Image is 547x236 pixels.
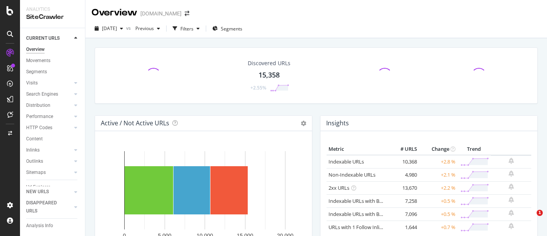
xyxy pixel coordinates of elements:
td: +0.5 % [419,194,457,207]
span: 1 [537,210,543,216]
div: Content [26,135,43,143]
th: Change [419,143,457,155]
h4: Active / Not Active URLs [101,118,169,128]
td: 4,980 [388,168,419,181]
div: bell-plus [509,223,514,229]
div: +2.55% [250,84,266,91]
div: Outlinks [26,157,43,165]
a: URLs with 1 Follow Inlink [329,224,385,231]
div: Discovered URLs [248,59,290,67]
div: Inlinks [26,146,40,154]
button: Previous [132,22,163,35]
td: 13,670 [388,181,419,194]
a: Distribution [26,101,72,110]
td: +0.7 % [419,221,457,234]
a: Indexable URLs [329,158,364,165]
a: Non-Indexable URLs [329,171,375,178]
th: Trend [457,143,491,155]
a: DISAPPEARED URLS [26,199,72,215]
div: Analysis Info [26,222,53,230]
a: Search Engines [26,90,72,98]
div: Distribution [26,101,50,110]
a: Indexable URLs with Bad H1 [329,197,393,204]
a: Analysis Info [26,222,80,230]
td: +2.8 % [419,155,457,169]
div: Search Engines [26,90,58,98]
div: Performance [26,113,53,121]
div: Overview [26,46,45,54]
div: Overview [92,6,137,19]
div: bell-plus [509,170,514,177]
div: DISAPPEARED URLS [26,199,65,215]
td: 7,096 [388,207,419,221]
th: # URLS [388,143,419,155]
div: Analytics [26,6,79,13]
div: NEW URLS [26,188,49,196]
td: +2.1 % [419,168,457,181]
iframe: Intercom live chat [521,210,539,228]
div: bell-plus [509,197,514,203]
div: bell-plus [509,158,514,164]
a: Movements [26,57,80,65]
button: Segments [209,22,245,35]
div: Sitemaps [26,169,46,177]
a: Inlinks [26,146,72,154]
td: 7,258 [388,194,419,207]
button: Filters [170,22,203,35]
a: HTTP Codes [26,124,72,132]
td: +2.2 % [419,181,457,194]
i: Options [301,121,306,126]
a: Overview [26,46,80,54]
td: +0.5 % [419,207,457,221]
a: Content [26,135,80,143]
td: 10,368 [388,155,419,169]
a: NEW URLS [26,188,72,196]
div: 15,358 [258,70,280,80]
div: Movements [26,57,50,65]
div: CURRENT URLS [26,34,60,42]
div: arrow-right-arrow-left [185,11,189,16]
span: vs [126,25,132,31]
a: Performance [26,113,72,121]
div: SiteCrawler [26,13,79,22]
a: Outlinks [26,157,72,165]
span: 2025 Sep. 21st [102,25,117,32]
th: Metric [327,143,388,155]
a: Url Explorer [26,183,80,191]
a: 2xx URLs [329,184,349,191]
div: HTTP Codes [26,124,52,132]
span: Previous [132,25,154,32]
a: Indexable URLs with Bad Description [329,211,412,217]
div: Visits [26,79,38,87]
a: Visits [26,79,72,87]
h4: Insights [326,118,349,128]
div: bell-plus [509,184,514,190]
a: CURRENT URLS [26,34,72,42]
button: [DATE] [92,22,126,35]
span: Segments [221,25,242,32]
a: Sitemaps [26,169,72,177]
div: [DOMAIN_NAME] [140,10,182,17]
div: Url Explorer [26,183,50,191]
td: 1,644 [388,221,419,234]
div: bell-plus [509,210,514,216]
a: Segments [26,68,80,76]
div: Filters [180,25,193,32]
div: Segments [26,68,47,76]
